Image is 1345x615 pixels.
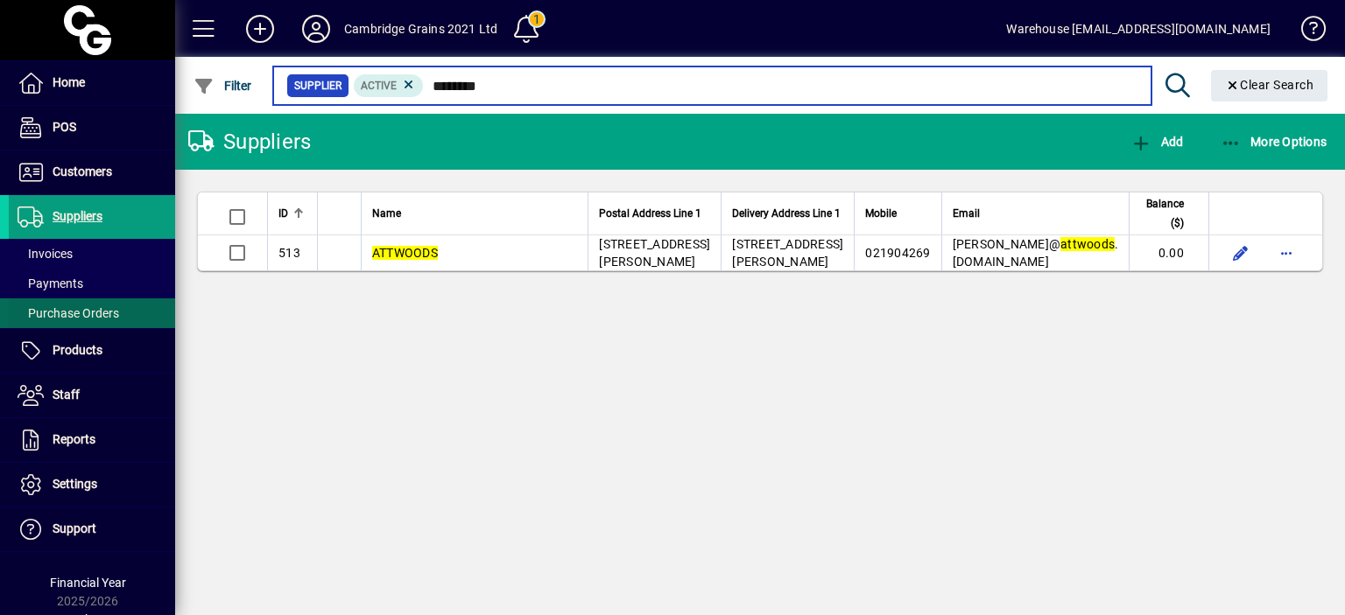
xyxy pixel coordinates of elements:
[732,204,841,223] span: Delivery Address Line 1
[1288,3,1323,60] a: Knowledge Base
[9,463,175,507] a: Settings
[278,204,288,223] span: ID
[53,388,80,402] span: Staff
[9,418,175,462] a: Reports
[354,74,424,97] mat-chip: Activation Status: Active
[1126,126,1187,157] button: Add
[361,80,397,92] span: Active
[9,61,175,105] a: Home
[732,237,843,269] span: [STREET_ADDRESS][PERSON_NAME]
[953,204,980,223] span: Email
[372,204,577,223] div: Name
[1140,194,1184,233] span: Balance ($)
[953,237,1119,269] span: [PERSON_NAME]@ .[DOMAIN_NAME]
[9,269,175,298] a: Payments
[9,106,175,150] a: POS
[599,237,710,269] span: [STREET_ADDRESS][PERSON_NAME]
[1130,135,1183,149] span: Add
[53,343,102,357] span: Products
[9,374,175,417] a: Staff
[188,128,311,156] div: Suppliers
[50,576,126,590] span: Financial Year
[372,246,438,260] em: ATTWOODS
[53,75,85,89] span: Home
[53,164,112,178] span: Customers
[53,120,76,134] span: POS
[1140,194,1200,233] div: Balance ($)
[278,246,300,260] span: 513
[865,204,897,223] span: Mobile
[9,150,175,194] a: Customers
[1272,239,1300,267] button: More options
[53,521,96,535] span: Support
[232,13,288,45] button: Add
[9,298,175,328] a: Purchase Orders
[372,204,401,223] span: Name
[288,13,344,45] button: Profile
[9,507,175,551] a: Support
[53,432,95,446] span: Reports
[1129,235,1208,270] td: 0.00
[1060,237,1115,251] em: attwoods
[1227,239,1255,267] button: Edit
[1211,70,1328,101] button: Clear
[953,204,1119,223] div: Email
[865,204,930,223] div: Mobile
[294,77,342,94] span: Supplier
[53,209,102,223] span: Suppliers
[1006,15,1271,43] div: Warehouse [EMAIL_ADDRESS][DOMAIN_NAME]
[194,79,252,93] span: Filter
[865,246,930,260] span: 021904269
[1216,126,1332,157] button: More Options
[1225,78,1314,92] span: Clear Search
[1221,135,1327,149] span: More Options
[9,329,175,373] a: Products
[18,276,83,290] span: Payments
[344,15,497,43] div: Cambridge Grains 2021 Ltd
[599,204,701,223] span: Postal Address Line 1
[9,239,175,269] a: Invoices
[189,70,257,101] button: Filter
[18,247,73,261] span: Invoices
[278,204,306,223] div: ID
[18,306,119,320] span: Purchase Orders
[53,477,97,491] span: Settings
